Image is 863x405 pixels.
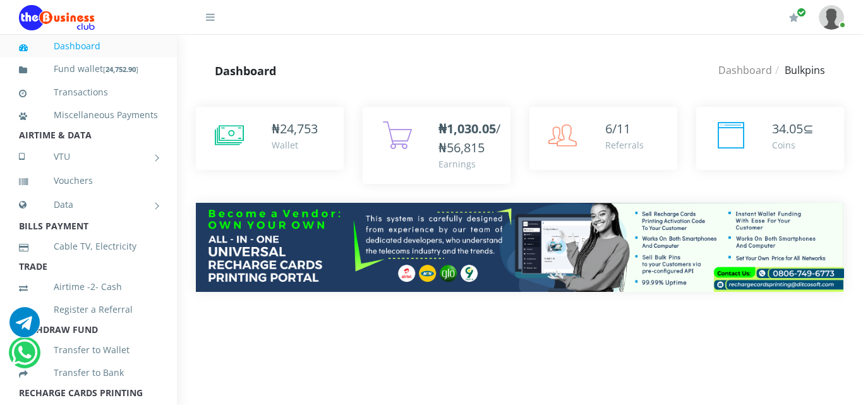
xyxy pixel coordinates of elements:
img: multitenant_rcp.png [196,203,844,292]
a: ₦1,030.05/₦56,815 Earnings [363,107,510,184]
b: 24,752.90 [106,64,136,74]
a: Fund wallet[24,752.90] [19,54,158,84]
a: Airtime -2- Cash [19,272,158,301]
div: Wallet [272,138,318,152]
a: Transactions [19,78,158,107]
div: Coins [772,138,814,152]
a: Chat for support [11,347,37,368]
a: VTU [19,141,158,172]
a: Transfer to Wallet [19,335,158,365]
span: Renew/Upgrade Subscription [797,8,806,17]
a: Dashboard [718,63,772,77]
span: 24,753 [280,120,318,137]
b: ₦1,030.05 [438,120,496,137]
a: Chat for support [9,317,40,337]
a: Cable TV, Electricity [19,232,158,261]
span: 34.05 [772,120,803,137]
strong: Dashboard [215,63,276,78]
a: Data [19,189,158,221]
a: Dashboard [19,32,158,61]
li: Bulkpins [772,63,825,78]
a: 6/11 Referrals [529,107,677,170]
i: Renew/Upgrade Subscription [789,13,799,23]
a: Miscellaneous Payments [19,100,158,130]
span: /₦56,815 [438,120,500,156]
a: Vouchers [19,166,158,195]
div: ₦ [272,119,318,138]
a: ₦24,753 Wallet [196,107,344,170]
div: ⊆ [772,119,814,138]
div: Referrals [605,138,644,152]
img: User [819,5,844,30]
span: 6/11 [605,120,631,137]
div: Earnings [438,157,500,171]
a: Transfer to Bank [19,358,158,387]
a: Register a Referral [19,295,158,324]
img: Logo [19,5,95,30]
small: [ ] [103,64,138,74]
